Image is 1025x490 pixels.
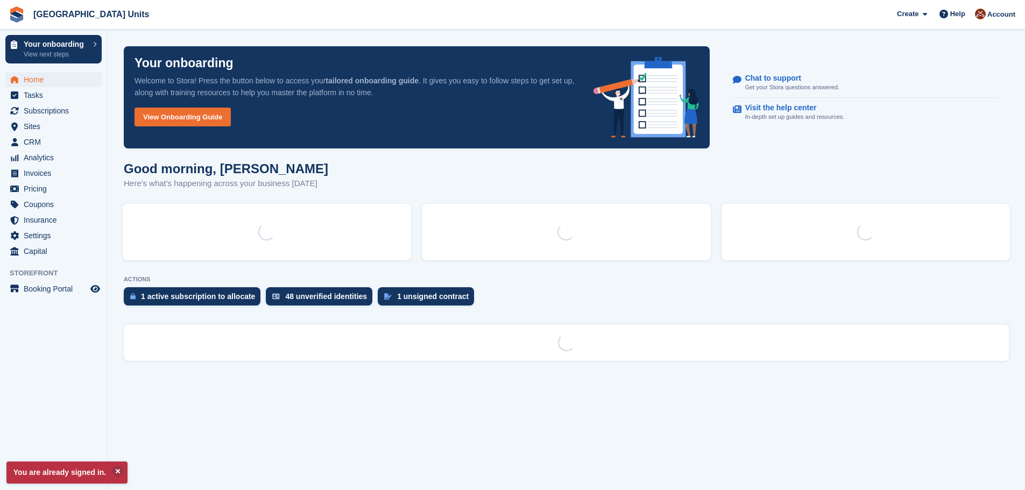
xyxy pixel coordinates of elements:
img: contract_signature_icon-13c848040528278c33f63329250d36e43548de30e8caae1d1a13099fd9432cc5.svg [384,293,392,300]
div: 1 active subscription to allocate [141,292,255,301]
img: verify_identity-adf6edd0f0f0b5bbfe63781bf79b02c33cf7c696d77639b501bdc392416b5a36.svg [272,293,280,300]
span: Coupons [24,197,88,212]
a: Visit the help center In-depth set up guides and resources. [733,98,999,127]
p: Visit the help center [745,103,836,112]
p: Your onboarding [24,40,88,48]
span: Booking Portal [24,281,88,296]
a: menu [5,212,102,228]
p: Welcome to Stora! Press the button below to access your . It gives you easy to follow steps to ge... [135,75,576,98]
p: Get your Stora questions answered. [745,83,839,92]
span: Sites [24,119,88,134]
span: Home [24,72,88,87]
a: menu [5,228,102,243]
span: Account [987,9,1015,20]
div: 48 unverified identities [285,292,367,301]
a: menu [5,197,102,212]
span: CRM [24,134,88,150]
span: Tasks [24,88,88,103]
img: Laura Clinnick [975,9,986,19]
span: Settings [24,228,88,243]
span: Invoices [24,166,88,181]
img: stora-icon-8386f47178a22dfd0bd8f6a31ec36ba5ce8667c1dd55bd0f319d3a0aa187defe.svg [9,6,25,23]
a: menu [5,244,102,259]
a: menu [5,150,102,165]
a: menu [5,134,102,150]
span: Create [897,9,918,19]
a: [GEOGRAPHIC_DATA] Units [29,5,153,23]
a: menu [5,72,102,87]
p: Here's what's happening across your business [DATE] [124,177,328,190]
a: menu [5,281,102,296]
p: Your onboarding [135,57,234,69]
a: Preview store [89,282,102,295]
span: Capital [24,244,88,259]
p: View next steps [24,49,88,59]
a: 1 active subscription to allocate [124,287,266,311]
span: Insurance [24,212,88,228]
strong: tailored onboarding guide [326,76,419,85]
a: Chat to support Get your Stora questions answered. [733,68,999,98]
p: Chat to support [745,74,831,83]
a: 1 unsigned contract [378,287,479,311]
img: active_subscription_to_allocate_icon-d502201f5373d7db506a760aba3b589e785aa758c864c3986d89f69b8ff3... [130,293,136,300]
a: 48 unverified identities [266,287,378,311]
a: Your onboarding View next steps [5,35,102,63]
span: Pricing [24,181,88,196]
a: View Onboarding Guide [135,108,231,126]
a: menu [5,181,102,196]
a: menu [5,103,102,118]
a: menu [5,119,102,134]
span: Analytics [24,150,88,165]
p: You are already signed in. [6,461,128,484]
p: In-depth set up guides and resources. [745,112,845,122]
span: Subscriptions [24,103,88,118]
p: ACTIONS [124,276,1009,283]
a: menu [5,166,102,181]
span: Help [950,9,965,19]
img: onboarding-info-6c161a55d2c0e0a8cae90662b2fe09162a5109e8cc188191df67fb4f79e88e88.svg [593,57,699,138]
h1: Good morning, [PERSON_NAME] [124,161,328,176]
span: Storefront [10,268,107,279]
a: menu [5,88,102,103]
div: 1 unsigned contract [397,292,469,301]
